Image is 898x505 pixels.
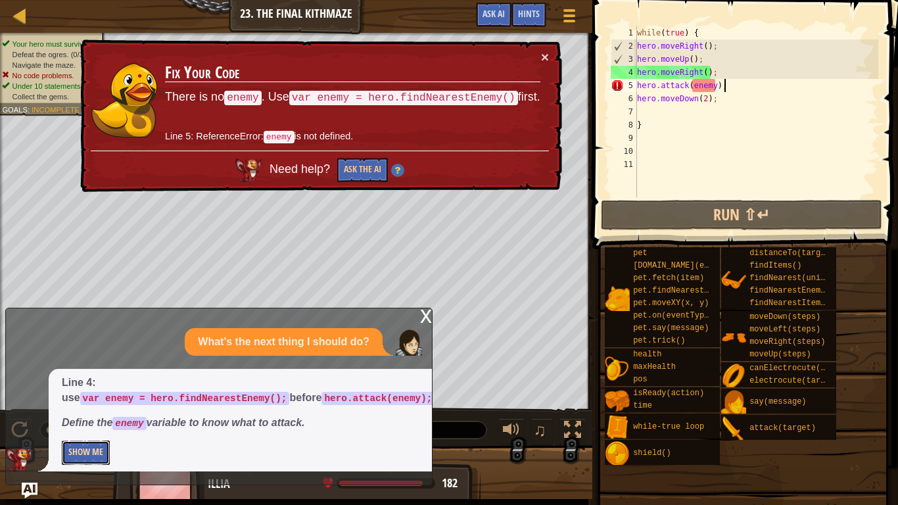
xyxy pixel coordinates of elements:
[611,145,637,158] div: 10
[28,105,32,114] span: :
[611,79,637,92] div: 5
[396,329,422,356] img: Player
[605,356,630,381] img: portrait.png
[62,417,304,428] em: Define the variable to know what to attack.
[6,448,32,471] img: AI
[633,401,652,410] span: time
[12,71,74,80] span: No code problems.
[559,418,586,445] button: Toggle fullscreen
[289,91,518,105] code: var enemy = hero.findNearestEnemy()
[91,63,157,137] img: duck_okar.png
[442,475,458,491] span: 182
[611,92,637,105] div: 6
[165,130,540,144] p: Line 5: ReferenceError: is not defined.
[321,392,435,405] code: hero.attack(enemy);
[12,50,86,59] span: Defeat the ogres. (0/3)
[721,268,746,293] img: portrait.png
[749,423,816,433] span: attack(target)
[749,299,830,308] span: findNearestItem()
[2,70,98,81] li: No code problems.
[611,53,637,66] div: 3
[633,375,648,384] span: pos
[531,418,554,445] button: ♫
[498,418,525,445] button: Adjust volume
[420,308,432,322] div: x
[633,389,704,398] span: isReady(action)
[264,131,295,143] code: enemy
[749,274,835,283] span: findNearest(units)
[483,7,505,20] span: Ask AI
[611,118,637,132] div: 8
[518,7,540,20] span: Hints
[749,337,825,347] span: moveRight(steps)
[2,39,98,49] li: Your hero must survive.
[633,362,676,372] span: maxHealth
[476,3,511,27] button: Ask AI
[633,286,761,295] span: pet.findNearestByType(type)
[749,376,839,385] span: electrocute(target)
[633,448,671,458] span: shield()
[391,164,404,177] img: Hint
[633,274,704,283] span: pet.fetch(item)
[749,397,806,406] span: say(message)
[534,420,547,440] span: ♫
[633,350,661,359] span: health
[749,286,835,295] span: findNearestEnemy()
[62,375,435,406] p: Line 4: use before
[337,158,388,182] button: Ask the AI
[721,390,746,415] img: portrait.png
[605,441,630,466] img: portrait.png
[605,415,630,440] img: portrait.png
[80,392,290,405] code: var enemy = hero.findNearestEnemy();
[270,163,333,176] span: Need help?
[749,325,820,334] span: moveLeft(steps)
[112,417,146,430] code: enemy
[749,364,853,373] span: canElectrocute(target)
[2,60,98,70] li: Navigate the maze.
[633,261,728,270] span: [DOMAIN_NAME](enemy)
[165,89,540,106] p: There is no . Use first.
[633,324,709,333] span: pet.say(message)
[22,483,37,498] button: Ask AI
[611,132,637,145] div: 9
[2,91,98,102] li: Collect the gems.
[633,249,648,258] span: pet
[12,82,83,90] span: Under 10 statements.
[605,389,630,414] img: portrait.png
[611,105,637,118] div: 7
[721,325,746,350] img: portrait.png
[62,441,110,465] button: Show Me
[721,364,746,389] img: portrait.png
[633,336,685,345] span: pet.trick()
[198,335,369,350] p: What's the next thing I should do?
[12,39,89,48] span: Your hero must survive.
[605,286,630,311] img: portrait.png
[2,105,28,114] span: Goals
[235,158,262,182] img: AI
[553,3,586,34] button: Show game menu
[633,311,756,320] span: pet.on(eventType, handler)
[749,261,801,270] span: findItems()
[541,50,549,64] button: ×
[611,66,637,79] div: 4
[721,416,746,441] img: portrait.png
[2,49,98,60] li: Defeat the ogres.
[165,64,540,82] h3: Fix Your Code
[633,299,709,308] span: pet.moveXY(x, y)
[611,158,637,171] div: 11
[601,200,882,230] button: Run ⇧↵
[12,60,76,69] span: Navigate the maze.
[224,91,262,105] code: enemy
[611,26,637,39] div: 1
[633,422,704,431] span: while-true loop
[12,92,70,101] span: Collect the gems.
[2,81,98,91] li: Under 10 statements.
[32,105,80,114] span: Incomplete
[749,350,811,359] span: moveUp(steps)
[611,39,637,53] div: 2
[749,249,835,258] span: distanceTo(target)
[749,312,820,322] span: moveDown(steps)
